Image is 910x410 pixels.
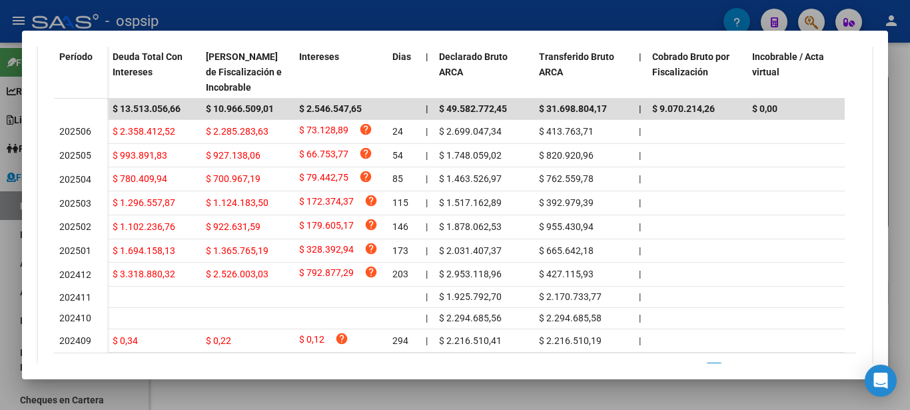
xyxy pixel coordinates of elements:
div: Open Intercom Messenger [865,365,897,397]
span: $ 2.358.412,52 [113,126,175,137]
span: 146 [392,221,408,232]
span: 24 [392,126,403,137]
datatable-header-cell: Deuda Total Con Intereses [107,43,201,101]
datatable-header-cell: Dias [387,43,420,101]
span: 202506 [59,126,91,137]
span: $ 1.102.236,76 [113,221,175,232]
span: 202502 [59,221,91,232]
span: | [639,173,641,184]
datatable-header-cell: Intereses [294,43,387,101]
span: 202409 [59,335,91,346]
span: | [426,150,428,161]
span: $ 780.409,94 [113,173,167,184]
span: $ 413.763,71 [539,126,594,137]
span: $ 2.031.407,37 [439,245,502,256]
span: Dias [392,51,411,62]
span: $ 328.392,94 [299,242,354,260]
i: help [359,123,372,136]
span: | [426,197,428,208]
span: $ 0,12 [299,332,324,350]
span: | [426,221,428,232]
span: Declarado Bruto ARCA [439,51,508,77]
span: $ 2.216.510,41 [439,335,502,346]
span: | [426,173,428,184]
span: $ 1.517.162,89 [439,197,502,208]
a: 3 [746,363,762,377]
span: $ 0,22 [206,335,231,346]
li: page 4 [764,359,784,381]
li: page 3 [744,359,764,381]
span: 202411 [59,292,91,303]
i: help [364,218,378,231]
a: go to previous page [683,363,702,377]
a: 1 [706,363,722,377]
span: Cobrado Bruto por Fiscalización [652,51,729,77]
span: | [426,269,428,279]
span: 203 [392,269,408,279]
span: $ 2.294.685,58 [539,313,602,323]
span: $ 955.430,94 [539,221,594,232]
span: 202501 [59,245,91,256]
span: | [426,291,428,302]
span: $ 172.374,37 [299,194,354,212]
span: $ 9.070.214,26 [652,103,715,114]
span: $ 2.526.003,03 [206,269,268,279]
i: help [364,265,378,279]
span: | [639,269,641,279]
span: $ 0,34 [113,335,138,346]
span: | [426,335,428,346]
div: 101 total [54,353,212,387]
i: help [359,147,372,160]
span: | [639,245,641,256]
span: $ 1.463.526,97 [439,173,502,184]
span: $ 665.642,18 [539,245,594,256]
span: $ 31.698.804,17 [539,103,607,114]
span: $ 2.546.547,65 [299,103,362,114]
span: | [426,126,428,137]
span: $ 49.582.772,45 [439,103,507,114]
span: $ 1.365.765,19 [206,245,268,256]
datatable-header-cell: Cobrado Bruto por Fiscalización [647,43,747,101]
span: $ 179.605,17 [299,218,354,236]
span: $ 3.318.880,32 [113,269,175,279]
span: $ 1.694.158,13 [113,245,175,256]
span: $ 0,00 [752,103,777,114]
span: 115 [392,197,408,208]
span: | [639,291,641,302]
span: $ 427.115,93 [539,269,594,279]
span: $ 1.748.059,02 [439,150,502,161]
span: $ 2.216.510,19 [539,335,602,346]
li: page 1 [704,359,724,381]
li: page 2 [724,359,744,381]
span: 294 [392,335,408,346]
span: | [639,221,641,232]
span: 202505 [59,150,91,161]
span: 202410 [59,313,91,323]
span: Deuda Total Con Intereses [113,51,183,77]
a: go to last page [829,363,847,377]
span: 54 [392,150,403,161]
a: 5 [786,363,802,377]
span: $ 2.699.047,34 [439,126,502,137]
span: $ 10.966.509,01 [206,103,274,114]
span: Período [59,51,93,62]
span: | [639,335,641,346]
span: $ 1.878.062,53 [439,221,502,232]
span: | [639,313,641,323]
a: 4 [766,363,782,377]
datatable-header-cell: | [634,43,647,101]
datatable-header-cell: Deuda Bruta Neto de Fiscalización e Incobrable [201,43,294,101]
span: $ 922.631,59 [206,221,260,232]
span: 202504 [59,174,91,185]
span: Transferido Bruto ARCA [539,51,614,77]
span: $ 79.442,75 [299,170,348,188]
span: $ 2.170.733,77 [539,291,602,302]
span: 85 [392,173,403,184]
a: go to first page [663,363,680,377]
span: 202412 [59,269,91,280]
span: $ 2.294.685,56 [439,313,502,323]
span: [PERSON_NAME] de Fiscalización e Incobrable [206,51,282,93]
datatable-header-cell: Declarado Bruto ARCA [434,43,534,101]
span: $ 792.877,29 [299,265,354,283]
span: | [639,126,641,137]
